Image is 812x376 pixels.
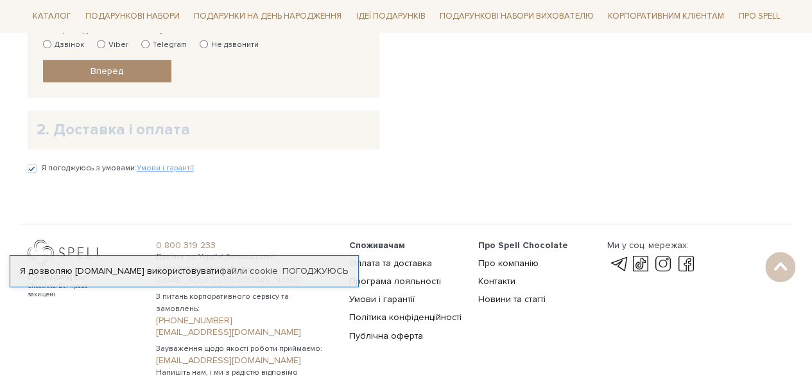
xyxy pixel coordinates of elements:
[189,6,347,26] a: Подарунки на День народження
[10,265,358,277] div: Я дозволяю [DOMAIN_NAME] використовувати
[28,6,76,26] a: Каталог
[675,256,697,272] a: facebook
[349,276,441,287] a: Програма лояльності
[349,294,415,305] a: Умови і гарантії
[350,6,430,26] a: Ідеї подарунків
[652,256,674,272] a: instagram
[435,5,599,27] a: Подарункові набори вихователю
[478,240,568,251] span: Про Spell Chocolate
[43,39,84,51] label: Дзвінок
[630,256,652,272] a: tik-tok
[349,258,432,269] a: Оплата та доставка
[97,39,128,51] label: Viber
[607,256,628,272] a: telegram
[478,276,515,287] a: Контакти
[156,251,334,263] span: Дзвінки по Україні безкоштовні
[41,163,194,174] label: Я погоджуюсь з умовами:
[607,240,696,251] div: Ми у соц. мережах:
[97,40,105,48] input: Viber
[156,240,334,251] a: 0 800 319 233
[603,5,729,27] a: Корпоративним клієнтам
[91,66,123,76] span: Вперед
[733,6,784,26] a: Про Spell
[137,163,194,173] a: Умови і гарантії
[43,40,51,48] input: Дзвінок
[80,6,185,26] a: Подарункові набори
[37,120,370,139] h2: 2. Доставка і оплата
[220,265,278,276] a: файли cookie
[478,258,539,269] a: Про компанію
[200,39,259,51] label: Не дзвонити
[156,343,334,355] span: Зауваження щодо якості роботи приймаємо:
[349,240,405,251] span: Споживачам
[141,40,150,48] input: Telegram
[156,355,334,366] a: [EMAIL_ADDRESS][DOMAIN_NAME]
[349,312,462,323] a: Політика конфіденційності
[156,291,334,314] span: З питань корпоративного сервісу та замовлень:
[478,294,546,305] a: Новини та статті
[156,315,334,327] a: [PHONE_NUMBER]
[156,327,334,338] a: [EMAIL_ADDRESS][DOMAIN_NAME]
[349,330,423,341] a: Публічна оферта
[282,265,348,277] a: Погоджуюсь
[200,40,208,48] input: Не дзвонити
[141,39,187,51] label: Telegram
